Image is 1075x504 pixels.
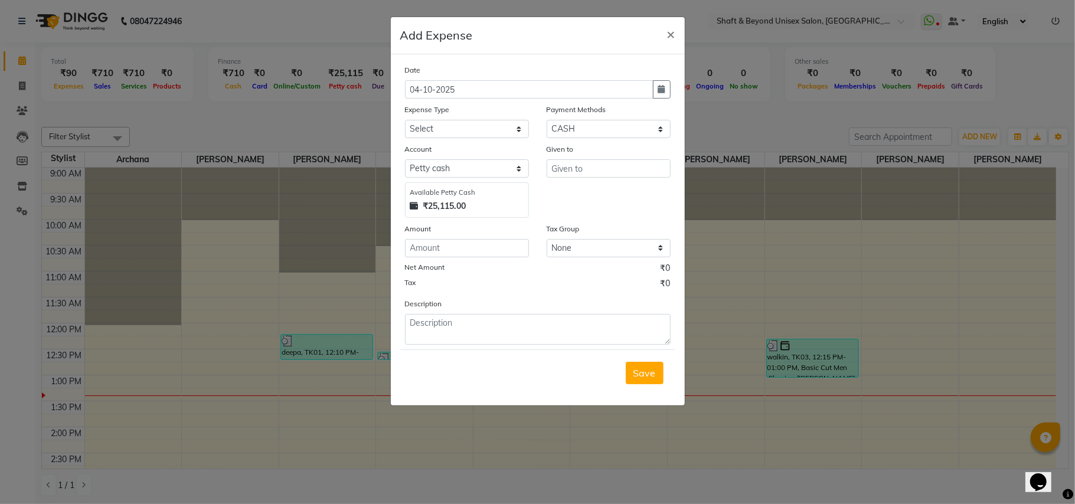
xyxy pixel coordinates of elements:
[410,188,524,198] div: Available Petty Cash
[405,224,432,234] label: Amount
[423,200,466,212] strong: ₹25,115.00
[661,262,671,277] span: ₹0
[405,65,421,76] label: Date
[547,159,671,178] input: Given to
[626,362,664,384] button: Save
[405,262,445,273] label: Net Amount
[667,25,675,42] span: ×
[661,277,671,293] span: ₹0
[547,224,580,234] label: Tax Group
[405,299,442,309] label: Description
[658,17,685,50] button: Close
[633,367,656,379] span: Save
[547,104,606,115] label: Payment Methods
[405,239,529,257] input: Amount
[405,144,432,155] label: Account
[405,104,450,115] label: Expense Type
[1025,457,1063,492] iframe: chat widget
[405,277,416,288] label: Tax
[400,27,473,44] h5: Add Expense
[547,144,574,155] label: Given to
